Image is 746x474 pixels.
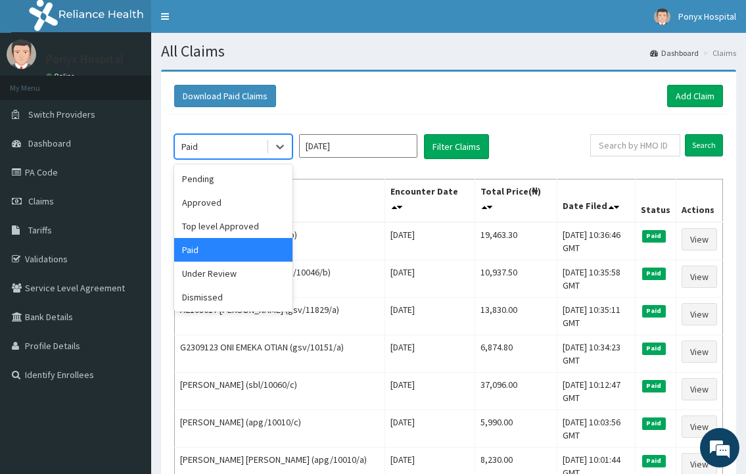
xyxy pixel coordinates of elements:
div: Under Review [174,262,292,285]
td: [DATE] 10:12:47 GMT [557,373,635,410]
th: Encounter Date [385,179,475,223]
span: Switch Providers [28,108,95,120]
span: Tariffs [28,224,52,236]
th: Actions [676,179,722,223]
td: [DATE] [385,260,475,298]
button: Download Paid Claims [174,85,276,107]
td: [DATE] 10:35:58 GMT [557,260,635,298]
a: View [682,341,717,363]
td: 37,096.00 [475,373,557,410]
td: [DATE] [385,298,475,335]
td: 6,874.80 [475,335,557,373]
td: [DATE] [385,373,475,410]
a: View [682,415,717,438]
td: [DATE] [385,222,475,260]
a: Add Claim [667,85,723,107]
input: Select Month and Year [299,134,417,158]
td: 13,830.00 [475,298,557,335]
th: Total Price(₦) [475,179,557,223]
img: User Image [654,9,670,25]
td: G2309123 ONI EMEKA OTIAN (gsv/10151/a) [175,335,385,373]
th: Status [635,179,676,223]
td: A2108017 [PERSON_NAME] (gsv/11829/a) [175,298,385,335]
span: Paid [642,455,666,467]
span: Paid [642,230,666,242]
input: Search [685,134,723,156]
div: Dismissed [174,285,292,309]
span: Paid [642,417,666,429]
span: Paid [642,343,666,354]
img: d_794563401_company_1708531726252_794563401 [24,66,53,99]
div: Minimize live chat window [216,7,247,38]
td: 5,990.00 [475,410,557,448]
td: [DATE] 10:03:56 GMT [557,410,635,448]
span: Claims [28,195,54,207]
h1: All Claims [161,43,736,60]
th: Date Filed [557,179,635,223]
span: Ponyx Hospital [678,11,736,22]
div: Chat with us now [68,74,221,91]
td: [DATE] 10:35:11 GMT [557,298,635,335]
td: [PERSON_NAME] (apg/10010/c) [175,410,385,448]
td: [PERSON_NAME] (sbl/10060/c) [175,373,385,410]
a: View [682,228,717,250]
div: Top level Approved [174,214,292,238]
div: Paid [174,238,292,262]
button: Filter Claims [424,134,489,159]
span: Dashboard [28,137,71,149]
td: [DATE] [385,335,475,373]
div: Approved [174,191,292,214]
span: Paid [642,268,666,279]
div: Paid [181,140,198,153]
p: Ponyx Hospital [46,53,124,65]
div: Pending [174,167,292,191]
img: User Image [7,39,36,69]
a: View [682,303,717,325]
td: [DATE] 10:34:23 GMT [557,335,635,373]
td: [DATE] [385,410,475,448]
a: View [682,266,717,288]
a: Online [46,72,78,81]
li: Claims [700,47,736,59]
span: Paid [642,380,666,392]
a: View [682,378,717,400]
span: Paid [642,305,666,317]
td: 19,463.30 [475,222,557,260]
input: Search by HMO ID [590,134,680,156]
a: Dashboard [650,47,699,59]
td: [DATE] 10:36:46 GMT [557,222,635,260]
textarea: Type your message and hit 'Enter' [7,326,250,372]
span: We're online! [76,149,181,282]
td: 10,937.50 [475,260,557,298]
